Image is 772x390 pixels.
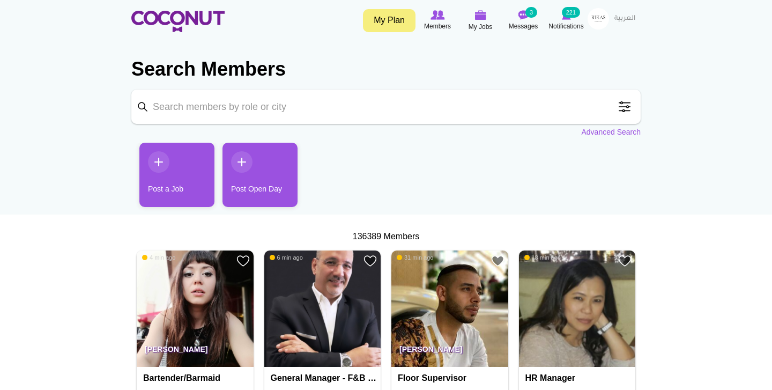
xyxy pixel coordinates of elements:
div: 136389 Members [131,231,641,243]
h4: HR Manager [525,373,632,383]
span: 6 min ago [270,254,303,261]
a: Browse Members Members [416,8,459,33]
img: Home [131,11,225,32]
span: Notifications [548,21,583,32]
span: 31 min ago [397,254,433,261]
h2: Search Members [131,56,641,82]
a: Add to Favourites [363,254,377,268]
h4: Floor Supervisor [398,373,504,383]
a: Notifications Notifications 221 [545,8,588,33]
h4: General Manager - F&B director [271,373,377,383]
img: Browse Members [430,10,444,20]
span: My Jobs [469,21,493,32]
img: Messages [518,10,529,20]
small: 3 [525,7,537,18]
small: 221 [562,7,580,18]
a: العربية [609,8,641,30]
a: Post a Job [139,143,214,207]
a: My Plan [363,9,415,32]
input: Search members by role or city [131,90,641,124]
a: Post Open Day [222,143,298,207]
span: 18 min ago [524,254,561,261]
a: Add to Favourites [236,254,250,268]
li: 2 / 2 [214,143,289,215]
li: 1 / 2 [131,143,206,215]
p: [PERSON_NAME] [391,337,508,367]
span: Messages [509,21,538,32]
h4: Bartender/Barmaid [143,373,250,383]
a: My Jobs My Jobs [459,8,502,33]
span: Members [424,21,451,32]
a: Add to Favourites [618,254,632,268]
span: 4 min ago [142,254,175,261]
a: Add to Favourites [491,254,504,268]
p: [PERSON_NAME] [137,337,254,367]
a: Messages Messages 3 [502,8,545,33]
a: Advanced Search [581,127,641,137]
img: My Jobs [474,10,486,20]
img: Notifications [562,10,571,20]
